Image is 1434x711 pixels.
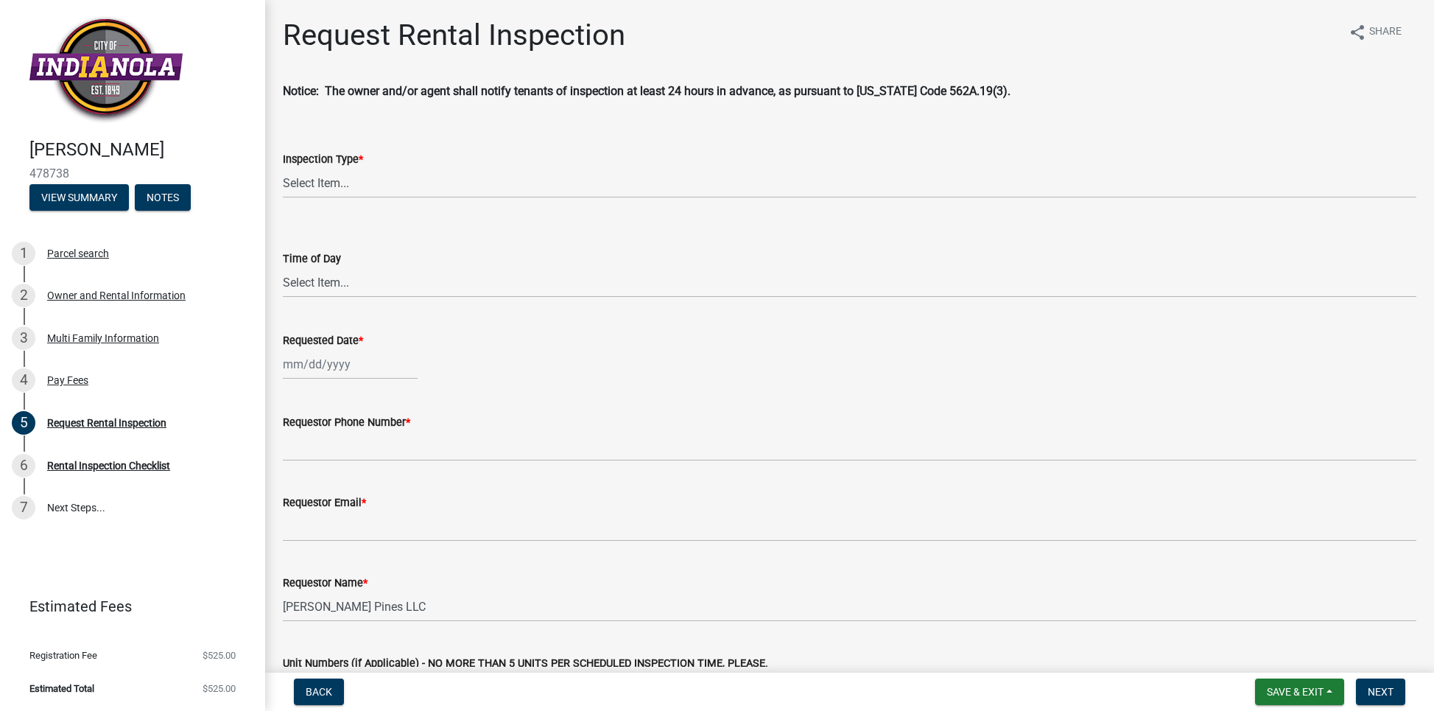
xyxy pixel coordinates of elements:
label: Inspection Type [283,155,363,165]
div: Multi Family Information [47,333,159,343]
div: Owner and Rental Information [47,290,186,301]
label: Requested Date [283,336,363,346]
span: $525.00 [203,651,236,660]
span: Share [1369,24,1402,41]
span: Estimated Total [29,684,94,693]
h1: Request Rental Inspection [283,18,625,53]
div: 2 [12,284,35,307]
wm-modal-confirm: Summary [29,192,129,204]
h4: [PERSON_NAME] [29,139,253,161]
div: Parcel search [47,248,109,259]
label: Unit Numbers (if Applicable) - NO MORE THAN 5 UNITS PER SCHEDULED INSPECTION TIME, PLEASE. [283,659,768,669]
div: 3 [12,326,35,350]
span: $525.00 [203,684,236,693]
wm-modal-confirm: Notes [135,192,191,204]
img: City of Indianola, Iowa [29,15,183,124]
button: Save & Exit [1255,679,1344,705]
div: 7 [12,496,35,519]
div: Request Rental Inspection [47,418,166,428]
input: mm/dd/yyyy [283,349,418,379]
div: 1 [12,242,35,265]
button: View Summary [29,184,129,211]
label: Requestor Name [283,578,368,589]
div: 4 [12,368,35,392]
span: Next [1368,686,1393,698]
button: Next [1356,679,1405,705]
span: 478738 [29,167,236,181]
span: Save & Exit [1267,686,1324,698]
div: Pay Fees [47,375,88,385]
span: Back [306,686,332,698]
button: Back [294,679,344,705]
i: share [1349,24,1366,41]
strong: Notice: The owner and/or agent shall notify tenants of inspection at least 24 hours in advance, a... [283,84,1011,98]
span: Registration Fee [29,651,97,660]
label: Requestor Email [283,498,366,508]
div: 5 [12,411,35,435]
label: Requestor Phone Number [283,418,410,428]
button: shareShare [1337,18,1413,46]
label: Time of Day [283,254,341,265]
div: 6 [12,454,35,477]
a: Estimated Fees [12,592,242,621]
div: Rental Inspection Checklist [47,460,170,471]
button: Notes [135,184,191,211]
